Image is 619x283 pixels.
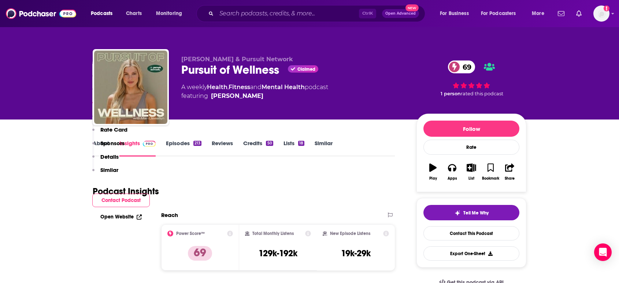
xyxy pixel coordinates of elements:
span: For Podcasters [481,8,516,19]
input: Search podcasts, credits, & more... [216,8,359,19]
button: Share [500,159,519,185]
h3: 129k-192k [259,248,297,259]
button: Open AdvancedNew [382,9,419,18]
button: Follow [423,121,519,137]
span: rated this podcast [461,91,503,96]
a: [PERSON_NAME] [211,92,263,100]
span: Open Advanced [385,12,416,15]
div: Open Intercom Messenger [594,243,612,261]
div: Apps [448,176,457,181]
div: Share [505,176,515,181]
h2: Power Score™ [176,231,205,236]
a: Mental Health [262,84,305,91]
div: 213 [193,141,201,146]
span: Ctrl K [359,9,376,18]
button: open menu [86,8,122,19]
button: open menu [476,8,527,19]
div: Search podcasts, credits, & more... [203,5,432,22]
a: Show notifications dropdown [573,7,585,20]
a: Show notifications dropdown [555,7,567,20]
button: Contact Podcast [92,194,150,207]
a: Open Website [100,214,142,220]
a: Fitness [229,84,250,91]
button: Play [423,159,442,185]
a: Reviews [212,140,233,157]
button: tell me why sparkleTell Me Why [423,205,519,220]
span: featuring [181,92,328,100]
span: Podcasts [91,8,112,19]
div: 18 [298,141,304,146]
button: Apps [442,159,462,185]
button: List [462,159,481,185]
span: For Business [440,8,469,19]
h2: New Episode Listens [330,231,370,236]
span: More [532,8,544,19]
button: Details [92,153,119,167]
p: Sponsors [100,140,125,147]
a: Episodes213 [166,140,201,157]
div: List [468,176,474,181]
button: Sponsors [92,140,125,153]
p: Similar [100,166,118,173]
button: Similar [92,166,118,180]
a: Health [207,84,227,91]
p: 69 [188,246,212,261]
span: 1 person [441,91,461,96]
h2: Reach [161,212,178,218]
div: 50 [266,141,273,146]
button: Show profile menu [593,5,609,22]
div: 69 1 personrated this podcast [416,56,526,101]
span: Claimed [297,67,315,71]
img: Pursuit of Wellness [94,51,167,124]
a: 69 [448,60,475,73]
span: New [405,4,419,11]
span: Logged in as notablypr2 [593,5,609,22]
div: Play [429,176,437,181]
span: Charts [126,8,142,19]
a: Contact This Podcast [423,226,519,240]
span: Tell Me Why [463,210,489,216]
h3: 19k-29k [341,248,371,259]
span: 69 [455,60,475,73]
svg: Add a profile image [604,5,609,11]
div: Bookmark [482,176,499,181]
span: and [250,84,262,91]
button: Export One-Sheet [423,246,519,261]
a: Charts [121,8,146,19]
span: [PERSON_NAME] & Pursuit Network [181,56,293,63]
a: Lists18 [283,140,304,157]
a: Similar [315,140,333,157]
h2: Total Monthly Listens [252,231,294,236]
span: , [227,84,229,91]
span: Monitoring [156,8,182,19]
button: open menu [527,8,553,19]
button: Bookmark [481,159,500,185]
img: Podchaser - Follow, Share and Rate Podcasts [6,7,76,21]
p: Details [100,153,119,160]
img: User Profile [593,5,609,22]
button: open menu [151,8,192,19]
a: Credits50 [243,140,273,157]
button: open menu [435,8,478,19]
img: tell me why sparkle [455,210,460,216]
div: A weekly podcast [181,83,328,100]
div: Rate [423,140,519,155]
